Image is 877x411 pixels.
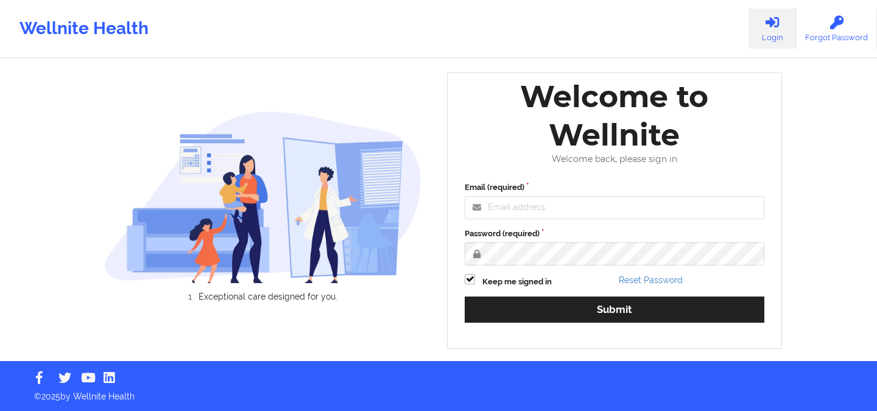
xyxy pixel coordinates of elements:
[619,275,683,285] a: Reset Password
[456,77,773,154] div: Welcome to Wellnite
[26,382,851,402] p: © 2025 by Wellnite Health
[482,276,552,288] label: Keep me signed in
[748,9,796,49] a: Login
[465,181,764,194] label: Email (required)
[114,292,421,301] li: Exceptional care designed for you.
[796,9,877,49] a: Forgot Password
[456,154,773,164] div: Welcome back, please sign in
[465,297,764,323] button: Submit
[465,228,764,240] label: Password (required)
[465,196,764,219] input: Email address
[104,111,422,283] img: wellnite-auth-hero_200.c722682e.png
